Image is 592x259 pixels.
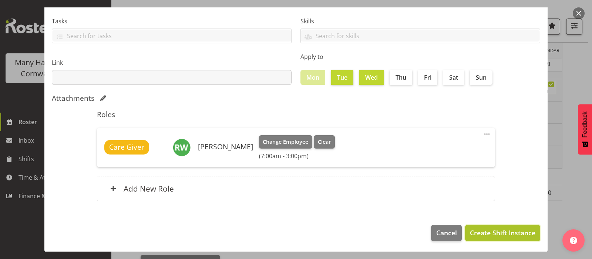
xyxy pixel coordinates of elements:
[436,228,457,238] span: Cancel
[314,135,335,149] button: Clear
[418,70,437,85] label: Fri
[470,228,535,238] span: Create Shift Instance
[578,104,592,155] button: Feedback - Show survey
[301,30,540,41] input: Search for skills
[124,184,174,193] h6: Add New Role
[318,138,331,146] span: Clear
[52,94,94,103] h5: Attachments
[359,70,384,85] label: Wed
[52,17,292,26] label: Tasks
[52,30,291,41] input: Search for tasks
[300,70,325,85] label: Mon
[109,142,144,153] span: Care Giver
[443,70,464,85] label: Sat
[300,17,540,26] label: Skills
[570,237,577,244] img: help-xxl-2.png
[390,70,412,85] label: Thu
[465,225,540,241] button: Create Shift Instance
[97,110,495,119] h5: Roles
[263,138,308,146] span: Change Employee
[331,70,353,85] label: Tue
[198,143,253,151] h6: [PERSON_NAME]
[52,58,292,67] label: Link
[470,70,492,85] label: Sun
[431,225,461,241] button: Cancel
[173,139,191,156] img: riza-whitaker11882.jpg
[259,152,335,160] h6: (7:00am - 3:00pm)
[582,112,588,137] span: Feedback
[259,135,313,149] button: Change Employee
[300,52,540,61] label: Apply to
